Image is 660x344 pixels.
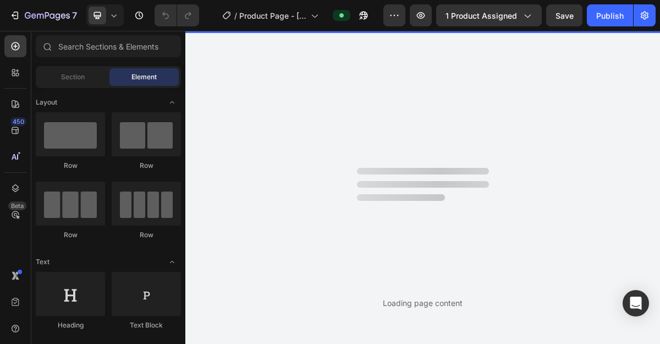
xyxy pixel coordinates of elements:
[234,10,237,21] span: /
[36,35,181,57] input: Search Sections & Elements
[587,4,633,26] button: Publish
[36,257,50,267] span: Text
[10,117,26,126] div: 450
[596,10,624,21] div: Publish
[112,161,181,171] div: Row
[446,10,517,21] span: 1 product assigned
[163,253,181,271] span: Toggle open
[555,11,574,20] span: Save
[36,230,105,240] div: Row
[36,320,105,330] div: Heading
[239,10,306,21] span: Product Page - [DATE] 15:11:33
[623,290,649,316] div: Open Intercom Messenger
[131,72,157,82] span: Element
[4,4,82,26] button: 7
[61,72,85,82] span: Section
[36,161,105,171] div: Row
[112,230,181,240] div: Row
[163,94,181,111] span: Toggle open
[72,9,77,22] p: 7
[546,4,582,26] button: Save
[383,297,463,309] div: Loading page content
[36,97,57,107] span: Layout
[8,201,26,210] div: Beta
[155,4,199,26] div: Undo/Redo
[112,320,181,330] div: Text Block
[436,4,542,26] button: 1 product assigned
